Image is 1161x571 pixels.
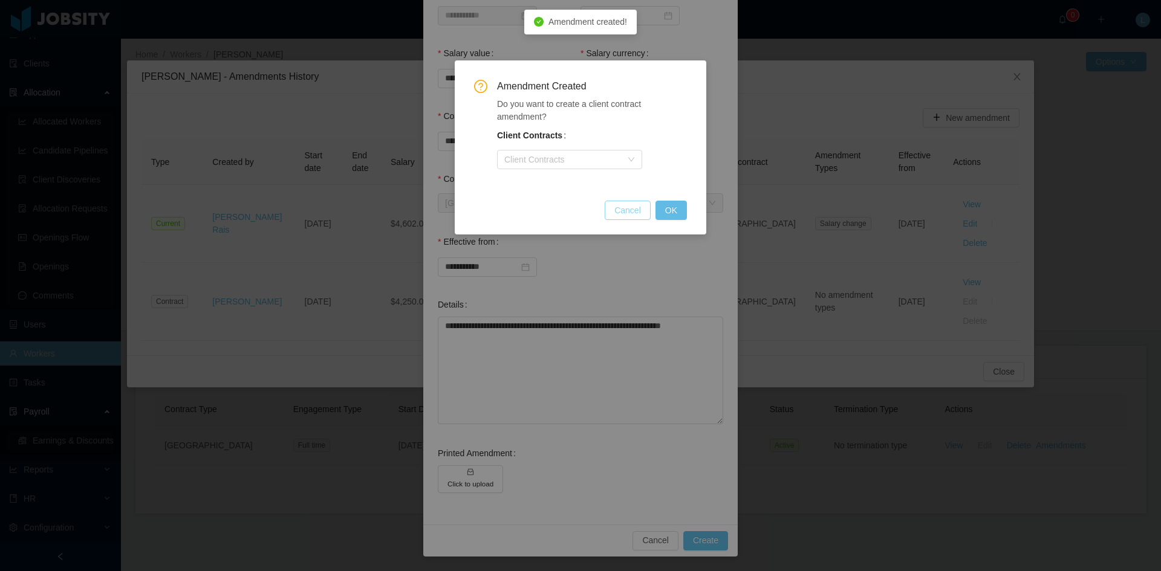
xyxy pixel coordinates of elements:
[548,17,627,27] span: Amendment created!
[628,156,635,164] i: icon: down
[605,201,651,220] button: Cancel
[497,131,562,140] b: Client Contracts
[497,99,641,121] span: Do you want to create a client contract amendment?
[474,80,487,93] i: icon: question-circle
[497,80,687,93] span: Amendment Created
[504,153,622,166] div: Client Contracts
[655,201,687,220] button: OK
[534,17,544,27] i: icon: check-circle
